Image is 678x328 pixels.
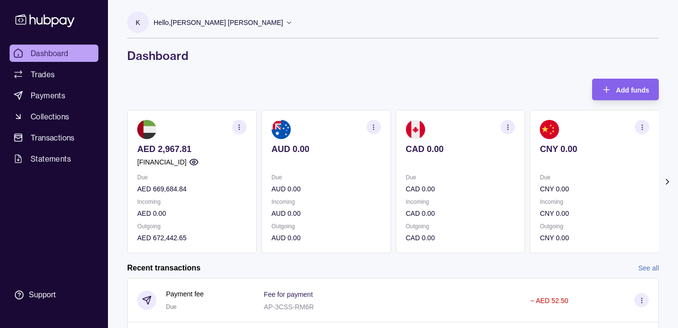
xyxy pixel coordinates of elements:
h1: Dashboard [127,48,659,63]
div: Support [29,290,56,300]
p: CAD 0.00 [406,208,515,219]
p: CAD 0.00 [406,184,515,194]
p: Incoming [540,197,649,207]
span: Payments [31,90,65,101]
p: Due [137,172,247,183]
p: CNY 0.00 [540,184,649,194]
img: au [272,120,291,139]
p: [FINANCIAL_ID] [137,157,187,167]
a: Dashboard [10,45,98,62]
span: Statements [31,153,71,164]
span: Collections [31,111,69,122]
p: Incoming [137,197,247,207]
p: Outgoing [540,221,649,232]
p: AED 2,967.81 [137,144,247,154]
p: CAD 0.00 [406,144,515,154]
a: Payments [10,87,98,104]
p: CNY 0.00 [540,233,649,243]
img: ae [137,120,156,139]
p: Due [540,172,649,183]
a: See all [638,263,659,273]
img: cn [540,120,559,139]
p: AUD 0.00 [272,208,381,219]
p: Hello, [PERSON_NAME] [PERSON_NAME] [154,17,283,28]
span: Trades [31,69,55,80]
p: Due [406,172,515,183]
span: Dashboard [31,47,69,59]
span: Due [166,304,177,310]
p: CNY 0.00 [540,144,649,154]
p: Payment fee [166,289,204,299]
p: Outgoing [406,221,515,232]
p: AP-3CSS-RM6R [264,303,314,311]
a: Statements [10,150,98,167]
p: AUD 0.00 [272,144,381,154]
button: Add funds [592,79,659,100]
a: Collections [10,108,98,125]
p: Incoming [406,197,515,207]
p: K [136,17,140,28]
p: Incoming [272,197,381,207]
span: Add funds [616,86,649,94]
a: Support [10,285,98,305]
img: ca [406,120,425,139]
p: Outgoing [272,221,381,232]
p: AED 0.00 [137,208,247,219]
a: Transactions [10,129,98,146]
span: Transactions [31,132,75,143]
a: Trades [10,66,98,83]
p: AUD 0.00 [272,184,381,194]
p: Outgoing [137,221,247,232]
p: − AED 52.50 [530,297,568,305]
p: AUD 0.00 [272,233,381,243]
p: AED 669,684.84 [137,184,247,194]
p: AED 672,442.65 [137,233,247,243]
p: CAD 0.00 [406,233,515,243]
p: CNY 0.00 [540,208,649,219]
h2: Recent transactions [127,263,201,273]
p: Fee for payment [264,291,313,298]
p: Due [272,172,381,183]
